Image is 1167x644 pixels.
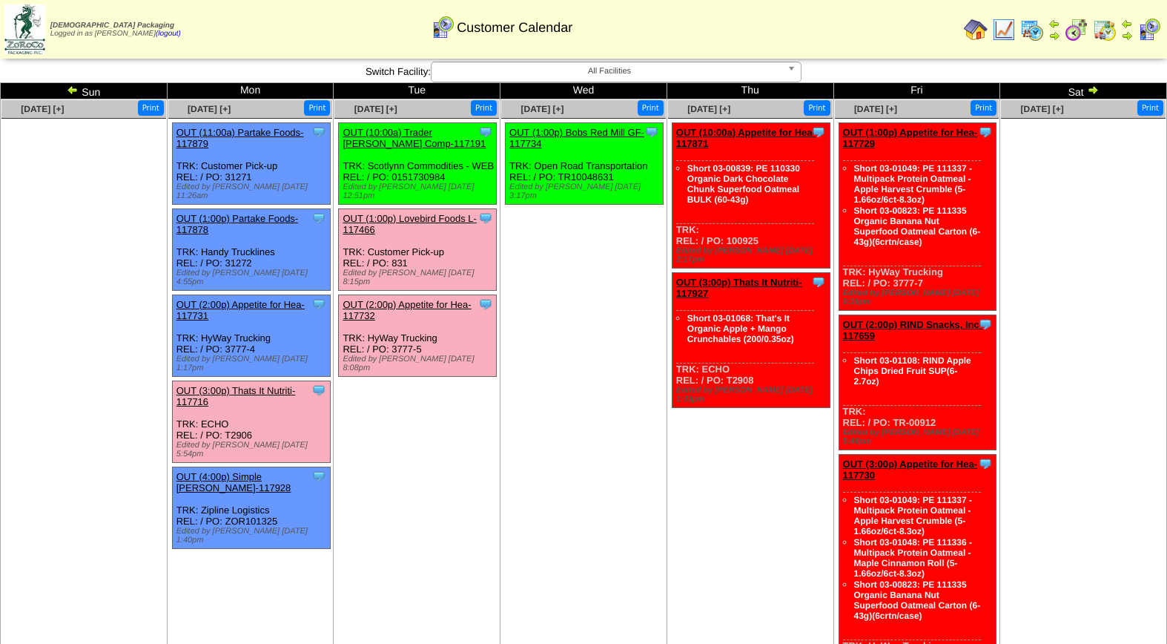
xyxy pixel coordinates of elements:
[687,104,730,114] a: [DATE] [+]
[311,383,326,398] img: Tooltip
[311,297,326,312] img: Tooltip
[21,104,64,114] a: [DATE] [+]
[667,83,833,99] td: Thu
[854,579,981,621] a: Short 03-00823: PE 111335 Organic Banana Nut Superfood Oatmeal Carton (6-43g)(6crtn/case)
[843,459,978,481] a: OUT (3:00p) Appetite for Hea-117730
[854,206,981,247] a: Short 03-00823: PE 111335 Organic Banana Nut Superfood Oatmeal Carton (6-43g)(6crtn/case)
[172,381,330,463] div: TRK: ECHO REL: / PO: T2906
[833,83,1000,99] td: Fri
[638,100,664,116] button: Print
[431,16,454,39] img: calendarcustomer.gif
[839,315,996,450] div: TRK: REL: / PO: TR-00912
[1121,18,1133,30] img: arrowleft.gif
[188,104,231,114] a: [DATE] [+]
[339,123,497,205] div: TRK: Scotlynn Commodities - WEB REL: / PO: 0151730984
[176,213,299,235] a: OUT (1:00p) Partake Foods-117878
[500,83,667,99] td: Wed
[1093,18,1117,42] img: calendarinout.gif
[804,100,830,116] button: Print
[672,123,830,269] div: TRK: REL: / PO: 100925
[1121,30,1133,42] img: arrowright.gif
[971,100,996,116] button: Print
[676,246,830,264] div: Edited by [PERSON_NAME] [DATE] 2:17pm
[687,313,794,344] a: Short 03-01068: That's It Organic Apple + Mango Crunchables (200/0.35oz)
[843,289,996,306] div: Edited by [PERSON_NAME] [DATE] 9:38pm
[1137,18,1161,42] img: calendarcustomer.gif
[354,104,397,114] a: [DATE] [+]
[676,277,802,299] a: OUT (3:00p) Thats It Nutriti-117927
[1021,104,1064,114] a: [DATE] [+]
[437,62,781,80] span: All Facilities
[172,295,330,377] div: TRK: HyWay Trucking REL: / PO: 3777-4
[304,100,330,116] button: Print
[1000,83,1167,99] td: Sat
[854,537,972,579] a: Short 03-01048: PE 111336 - Multipack Protein Oatmeal - Maple Cinnamon Roll (5-1.66oz/6ct-8.3oz)
[343,355,496,372] div: Edited by [PERSON_NAME] [DATE] 8:08pm
[676,127,816,149] a: OUT (10:00a) Appetite for Hea-117871
[172,209,330,291] div: TRK: Handy Trucklines REL: / PO: 31272
[176,355,330,372] div: Edited by [PERSON_NAME] [DATE] 1:17pm
[978,125,993,139] img: Tooltip
[672,273,830,408] div: TRK: ECHO REL: / PO: T2908
[854,163,972,205] a: Short 03-01049: PE 111337 - Multipack Protein Oatmeal - Apple Harvest Crumble (5-1.66oz/6ct-8.3oz)
[478,125,493,139] img: Tooltip
[992,18,1016,42] img: line_graph.gif
[509,127,644,149] a: OUT (1:00p) Bobs Red Mill GF-117734
[843,428,996,446] div: Edited by [PERSON_NAME] [DATE] 5:48pm
[176,183,330,200] div: Edited by [PERSON_NAME] [DATE] 11:26am
[1065,18,1088,42] img: calendarblend.gif
[311,469,326,484] img: Tooltip
[167,83,334,99] td: Mon
[50,22,181,38] span: Logged in as [PERSON_NAME]
[343,127,486,149] a: OUT (10:00a) Trader [PERSON_NAME] Comp-117191
[343,299,471,321] a: OUT (2:00p) Appetite for Hea-117732
[176,385,296,407] a: OUT (3:00p) Thats It Nutriti-117716
[176,127,304,149] a: OUT (11:00a) Partake Foods-117879
[687,163,800,205] a: Short 03-00839: PE 110330 Organic Dark Chocolate Chunk Superfood Oatmeal BULK (60-43g)
[172,123,330,205] div: TRK: Customer Pick-up REL: / PO: 31271
[176,269,330,286] div: Edited by [PERSON_NAME] [DATE] 4:55pm
[176,527,330,545] div: Edited by [PERSON_NAME] [DATE] 1:40pm
[843,319,983,341] a: OUT (2:00p) RIND Snacks, Inc-117659
[176,299,305,321] a: OUT (2:00p) Appetite for Hea-117731
[156,30,181,38] a: (logout)
[172,467,330,549] div: TRK: Zipline Logistics REL: / PO: ZOR101325
[67,84,79,96] img: arrowleft.gif
[1020,18,1044,42] img: calendarprod.gif
[506,123,664,205] div: TRK: Open Road Transportation REL: / PO: TR10048631
[964,18,988,42] img: home.gif
[520,104,563,114] a: [DATE] [+]
[138,100,164,116] button: Print
[471,100,497,116] button: Print
[457,20,572,36] span: Customer Calendar
[176,441,330,459] div: Edited by [PERSON_NAME] [DATE] 5:54pm
[1048,18,1060,30] img: arrowleft.gif
[50,22,174,30] span: [DEMOGRAPHIC_DATA] Packaging
[343,213,476,235] a: OUT (1:00p) Lovebird Foods L-117466
[4,4,45,54] img: zoroco-logo-small.webp
[978,317,993,332] img: Tooltip
[843,127,978,149] a: OUT (1:00p) Appetite for Hea-117729
[1,83,168,99] td: Sun
[478,297,493,312] img: Tooltip
[644,125,659,139] img: Tooltip
[978,456,993,471] img: Tooltip
[811,275,826,289] img: Tooltip
[811,125,826,139] img: Tooltip
[854,104,897,114] a: [DATE] [+]
[509,183,663,200] div: Edited by [PERSON_NAME] [DATE] 3:17pm
[854,495,972,536] a: Short 03-01049: PE 111337 - Multipack Protein Oatmeal - Apple Harvest Crumble (5-1.66oz/6ct-8.3oz)
[1048,30,1060,42] img: arrowright.gif
[854,355,971,387] a: Short 03-01108: RIND Apple Chips Dried Fruit SUP(6-2.7oz)
[839,123,996,311] div: TRK: HyWay Trucking REL: / PO: 3777-7
[311,211,326,226] img: Tooltip
[339,209,497,291] div: TRK: Customer Pick-up REL: / PO: 831
[676,386,830,404] div: Edited by [PERSON_NAME] [DATE] 1:33pm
